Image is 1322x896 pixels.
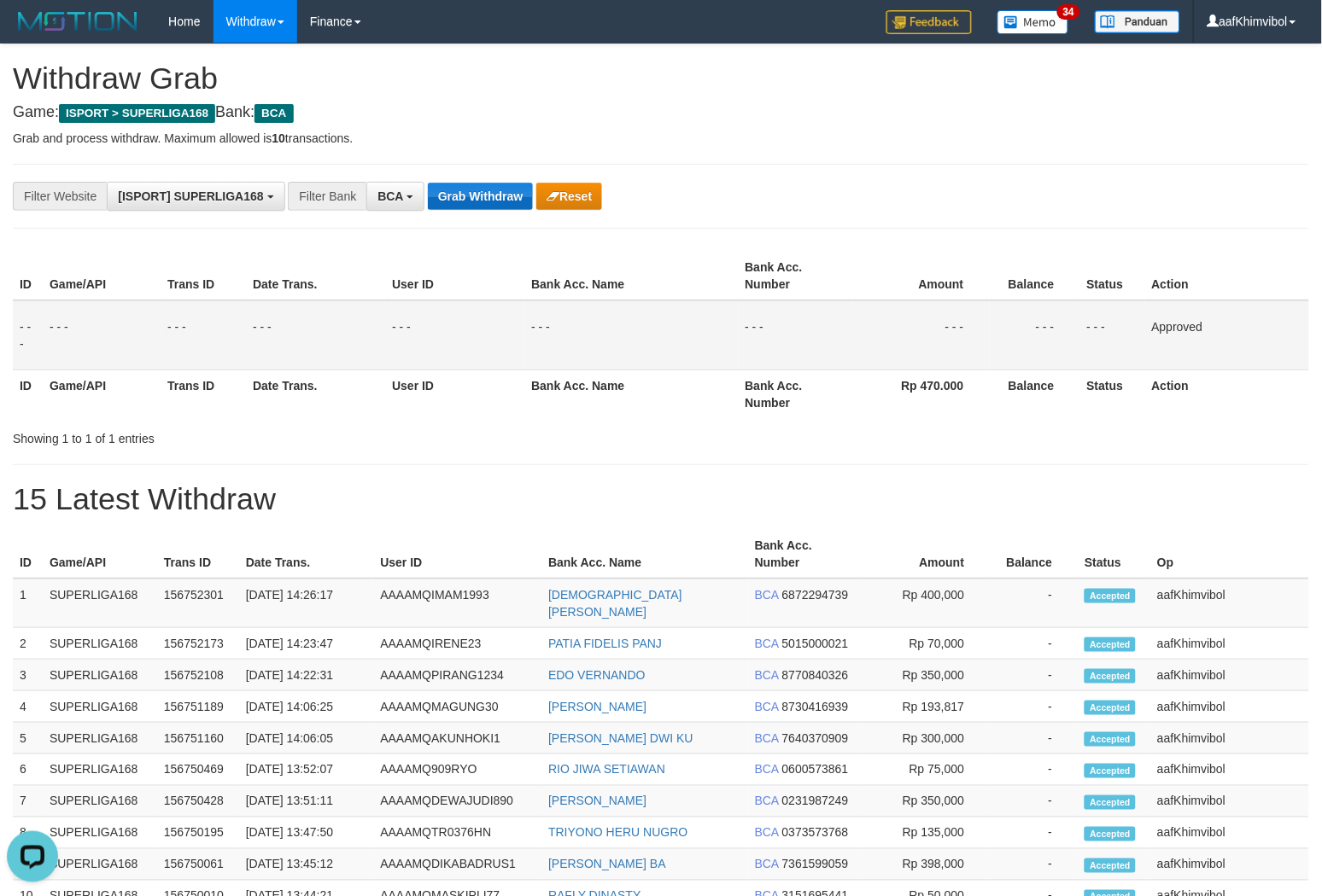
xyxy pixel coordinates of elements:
[853,252,990,300] th: Amount
[385,252,524,300] th: User ID
[43,849,157,881] td: SUPERLIGA168
[43,660,157,691] td: SUPERLIGA168
[157,530,239,579] th: Trans ID
[739,252,853,300] th: Bank Acc. Number
[428,183,533,210] button: Grab Withdraw
[13,786,43,817] td: 7
[548,588,682,619] a: [DEMOGRAPHIC_DATA][PERSON_NAME]
[13,628,43,660] td: 2
[990,786,1078,817] td: -
[43,817,157,849] td: SUPERLIGA168
[1085,669,1136,684] span: Accepted
[782,826,849,840] span: Copy 0373573768 to clipboard
[157,849,239,881] td: 156750061
[990,849,1078,881] td: -
[990,817,1078,849] td: -
[782,588,849,602] span: Copy 6872294739 to clipboard
[157,628,239,660] td: 156752173
[1080,300,1145,370] td: - - -
[548,731,693,745] a: [PERSON_NAME] DWI KU
[1095,10,1180,33] img: panduan.png
[43,252,161,300] th: Game/API
[859,691,991,723] td: Rp 193,817
[373,786,541,817] td: AAAAMQDEWAJUDI890
[13,691,43,723] td: 4
[1078,530,1150,579] th: Status
[859,579,991,628] td: Rp 400,000
[246,252,385,300] th: Date Trans.
[990,579,1078,628] td: -
[886,10,972,34] img: Feedback.jpg
[755,637,779,650] span: BCA
[157,579,239,628] td: 156752301
[755,826,779,840] span: BCA
[1085,701,1136,715] span: Accepted
[13,104,1309,121] h4: Game: Bank:
[157,723,239,754] td: 156751160
[1085,795,1136,810] span: Accepted
[853,369,990,418] th: Rp 470.000
[859,754,991,786] td: Rp 75,000
[43,691,157,723] td: SUPERLIGA168
[272,131,285,145] strong: 10
[13,369,43,418] th: ID
[239,660,374,691] td: [DATE] 14:22:31
[782,668,849,682] span: Copy 8770840326 to clipboard
[1085,637,1136,652] span: Accepted
[782,763,849,777] span: Copy 0600573861 to clipboard
[739,300,853,370] td: - - -
[157,754,239,786] td: 156750469
[1150,723,1309,754] td: aafKhimvibol
[373,579,541,628] td: AAAAMQIMAM1993
[782,731,849,745] span: Copy 7640370909 to clipboard
[373,817,541,849] td: AAAAMQTR0376HN
[859,723,991,754] td: Rp 300,000
[157,786,239,817] td: 156750428
[1145,369,1309,418] th: Action
[782,700,849,713] span: Copy 8730416939 to clipboard
[373,849,541,881] td: AAAAMQDIKABADRUS1
[377,189,403,203] span: BCA
[246,369,385,418] th: Date Trans.
[524,369,738,418] th: Bank Acc. Name
[239,691,374,723] td: [DATE] 14:06:25
[43,628,157,660] td: SUPERLIGA168
[385,300,524,370] td: - - -
[990,530,1078,579] th: Balance
[990,723,1078,754] td: -
[13,182,107,211] div: Filter Website
[755,763,779,777] span: BCA
[373,660,541,691] td: AAAAMQPIRANG1234
[739,369,853,418] th: Bank Acc. Number
[239,754,374,786] td: [DATE] 13:52:07
[373,530,541,579] th: User ID
[1150,579,1309,628] td: aafKhimvibol
[13,61,1309,96] h1: Withdraw Grab
[246,300,385,370] td: - - -
[59,104,215,123] span: ISPORT > SUPERLIGA168
[1145,252,1309,300] th: Action
[755,858,779,871] span: BCA
[755,668,779,682] span: BCA
[161,300,246,370] td: - - -
[853,300,990,370] td: - - -
[373,628,541,660] td: AAAAMQIRENE23
[990,300,1080,370] td: - - -
[548,794,646,808] a: [PERSON_NAME]
[13,9,143,34] img: MOTION_logo.png
[548,637,662,650] a: PATIA FIDELIS PANJ
[43,300,161,370] td: - - -
[548,826,687,840] a: TRIYONO HERU NUGRO
[755,731,779,745] span: BCA
[254,104,293,123] span: BCA
[859,628,991,660] td: Rp 70,000
[13,300,43,370] td: - - -
[107,182,284,211] button: [ISPORT] SUPERLIGA168
[118,189,263,203] span: [ISPORT] SUPERLIGA168
[13,723,43,754] td: 5
[524,300,738,370] td: - - -
[13,130,1309,147] p: Grab and process withdraw. Maximum allowed is transactions.
[748,530,859,579] th: Bank Acc. Number
[239,579,374,628] td: [DATE] 14:26:17
[1150,628,1309,660] td: aafKhimvibol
